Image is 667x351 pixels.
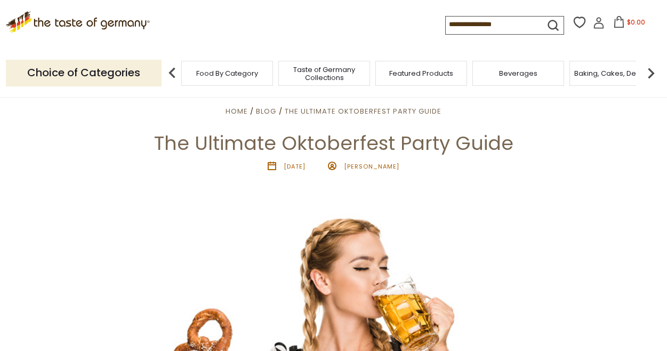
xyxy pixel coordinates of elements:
[284,162,306,171] time: [DATE]
[33,131,634,155] h1: The Ultimate Oktoberfest Party Guide
[6,60,162,86] p: Choice of Categories
[640,62,662,84] img: next arrow
[162,62,183,84] img: previous arrow
[226,106,248,116] a: Home
[499,69,537,77] a: Beverages
[627,18,645,27] span: $0.00
[344,162,399,171] span: [PERSON_NAME]
[256,106,276,116] a: Blog
[574,69,657,77] a: Baking, Cakes, Desserts
[607,16,652,32] button: $0.00
[389,69,453,77] a: Featured Products
[282,66,367,82] a: Taste of Germany Collections
[196,69,258,77] a: Food By Category
[285,106,441,116] a: The Ultimate Oktoberfest Party Guide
